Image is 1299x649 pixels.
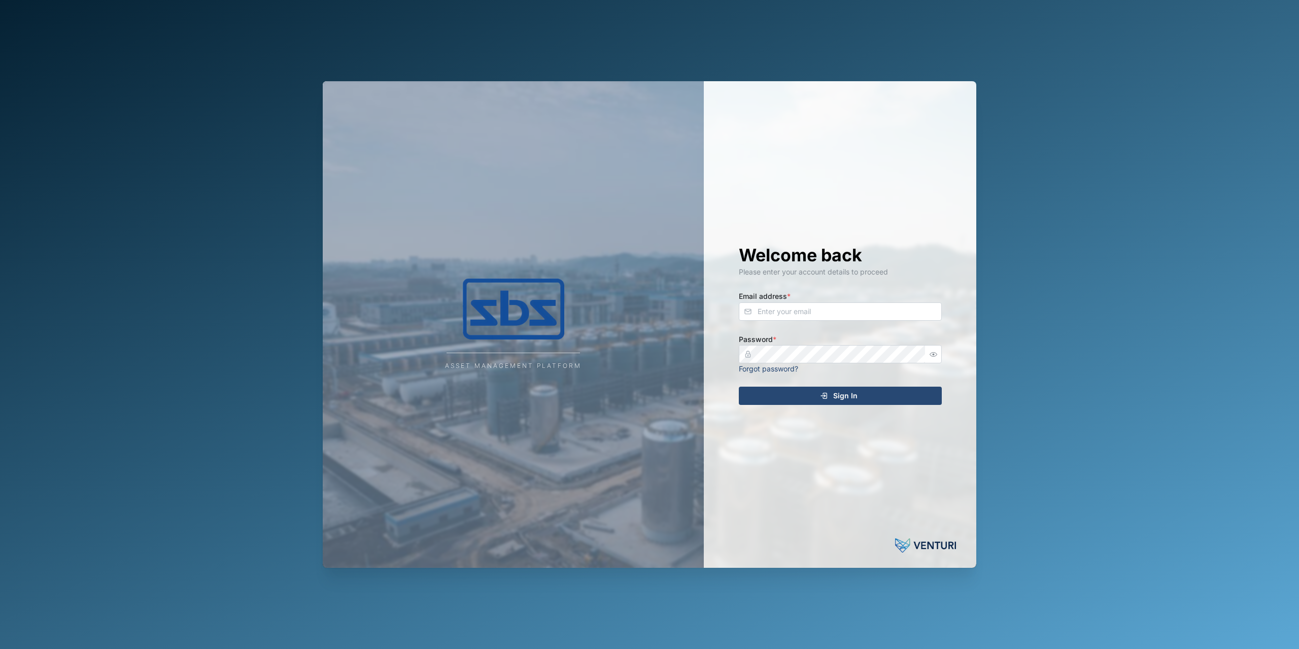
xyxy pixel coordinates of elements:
[739,244,942,266] h1: Welcome back
[739,291,791,302] label: Email address
[833,387,858,404] span: Sign In
[412,279,615,339] img: Company Logo
[895,535,956,556] img: Powered by: Venturi
[445,361,582,371] div: Asset Management Platform
[739,266,942,278] div: Please enter your account details to proceed
[739,334,776,345] label: Password
[739,387,942,405] button: Sign In
[739,364,798,373] a: Forgot password?
[739,302,942,321] input: Enter your email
